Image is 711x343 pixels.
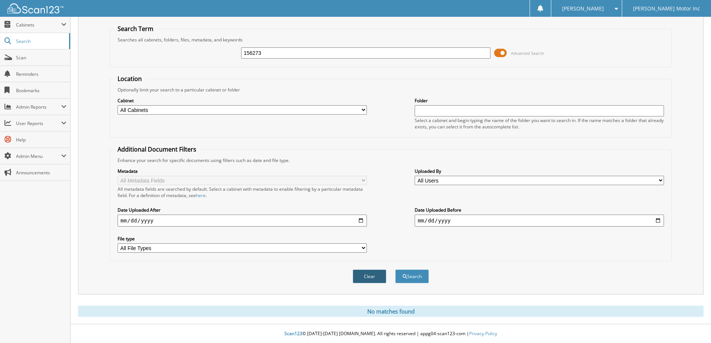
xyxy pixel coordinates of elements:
span: Scan [16,54,66,61]
legend: Search Term [114,25,157,33]
a: Privacy Policy [469,330,497,337]
span: Bookmarks [16,87,66,94]
button: Search [395,269,429,283]
div: Searches all cabinets, folders, files, metadata, and keywords [114,37,668,43]
span: Search [16,38,65,44]
div: © [DATE]-[DATE] [DOMAIN_NAME]. All rights reserved | appg04-scan123-com | [71,325,711,343]
button: Clear [353,269,386,283]
span: User Reports [16,120,61,127]
span: Reminders [16,71,66,77]
label: Date Uploaded After [118,207,367,213]
span: Announcements [16,169,66,176]
span: Admin Reports [16,104,61,110]
legend: Location [114,75,146,83]
div: Optionally limit your search to a particular cabinet or folder [114,87,668,93]
span: Help [16,137,66,143]
a: here [196,192,206,199]
span: Advanced Search [511,50,544,56]
div: Select a cabinet and begin typing the name of the folder you want to search in. If the name match... [415,117,664,130]
legend: Additional Document Filters [114,145,200,153]
label: Metadata [118,168,367,174]
div: All metadata fields are searched by default. Select a cabinet with metadata to enable filtering b... [118,186,367,199]
iframe: Chat Widget [674,307,711,343]
label: File type [118,236,367,242]
label: Date Uploaded Before [415,207,664,213]
img: scan123-logo-white.svg [7,3,63,13]
span: Cabinets [16,22,61,28]
label: Cabinet [118,97,367,104]
span: Admin Menu [16,153,61,159]
div: No matches found [78,306,704,317]
input: start [118,215,367,227]
div: Enhance your search for specific documents using filters such as date and file type. [114,157,668,163]
span: Scan123 [284,330,302,337]
span: [PERSON_NAME] Motor Inc [633,6,700,11]
input: end [415,215,664,227]
span: [PERSON_NAME] [562,6,604,11]
label: Uploaded By [415,168,664,174]
label: Folder [415,97,664,104]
